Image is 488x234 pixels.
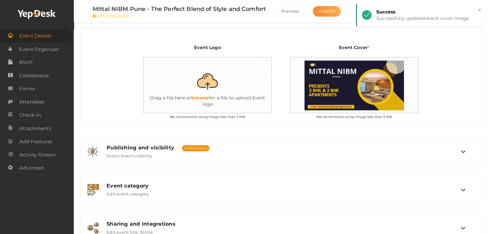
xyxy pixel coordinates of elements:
[376,15,479,21] div: Successfully updated event cover image
[339,44,370,55] label: Event Cover
[477,6,482,14] button: ×
[318,8,335,14] span: Publish
[88,146,98,157] img: shared-vision.svg
[301,57,407,113] img: FOXO5JGN_normal.jpeg
[93,14,266,19] small: NOT PUBLISHED
[313,6,341,17] button: Publish
[107,221,461,227] div: Sharing and Integrations
[107,145,174,151] span: Publishing and visibility
[19,56,33,69] span: RSVP
[107,183,461,189] div: Event category
[19,122,51,135] span: Attachments
[194,44,221,55] label: Event Logo
[139,113,276,119] p: We recommend using image less than 3 MB
[376,9,479,15] div: Success
[286,113,423,119] p: We recommend using image less than 3 MB
[19,29,51,42] span: Event Details
[19,148,56,161] span: Activity Stream
[107,151,152,158] label: Select event visibility
[182,145,210,151] span: UnPublished
[19,96,44,108] span: Attendees
[84,154,478,160] a: Publishing and visibility UnPublished Select event visibility
[19,69,49,82] span: Collaborator
[19,109,41,121] span: Check-in
[88,222,99,233] img: sharing.svg
[275,6,305,17] button: Preview
[84,192,478,198] a: Event category Edit event category
[88,184,99,195] img: category.svg
[19,162,44,174] span: Advanced
[19,135,52,148] span: Add Features
[19,43,59,56] span: Event Organizer
[19,82,35,95] span: Forms
[93,4,266,14] label: Mittal NIBM Pune - The Perfect Blend of Style and Comfort
[107,189,149,196] label: Edit event category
